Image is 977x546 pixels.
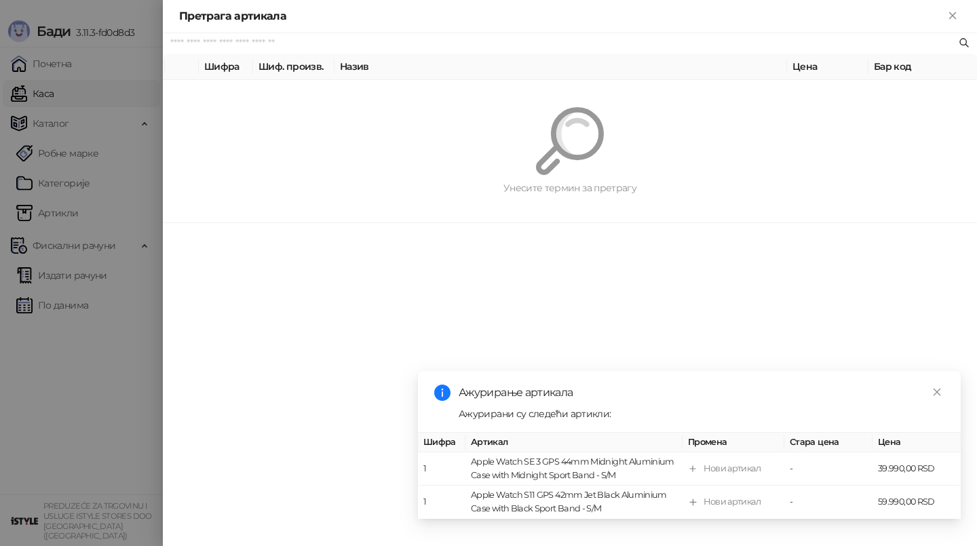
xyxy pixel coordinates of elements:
td: 1 [418,453,465,486]
div: Ажурирање артикала [459,385,944,401]
th: Цена [787,54,868,80]
th: Цена [873,433,961,452]
td: 39.990,00 RSD [873,453,961,486]
div: Унесите термин за претрагу [195,180,944,195]
td: 1 [418,486,465,520]
button: Close [944,8,961,24]
th: Бар код [868,54,977,80]
div: Нови артикал [704,463,761,476]
td: - [784,486,873,520]
div: Нови артикал [704,496,761,509]
div: Ажурирани су следећи артикли: [459,406,944,421]
th: Промена [683,433,784,452]
td: 59.990,00 RSD [873,486,961,520]
th: Стара цена [784,433,873,452]
td: Apple Watch SE 3 GPS 44mm Midnight Aluminium Case with Midnight Sport Band - S/M [465,453,683,486]
th: Шифра [199,54,253,80]
th: Артикал [465,433,683,452]
img: Претрага [536,107,604,175]
a: Close [930,385,944,399]
th: Шифра [418,433,465,452]
td: Apple Watch S11 GPS 42mm Jet Black Aluminium Case with Black Sport Band - S/M [465,486,683,520]
div: Претрага артикала [179,8,944,24]
span: close [932,387,942,397]
span: info-circle [434,385,451,401]
td: - [784,453,873,486]
th: Назив [334,54,787,80]
th: Шиф. произв. [253,54,334,80]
